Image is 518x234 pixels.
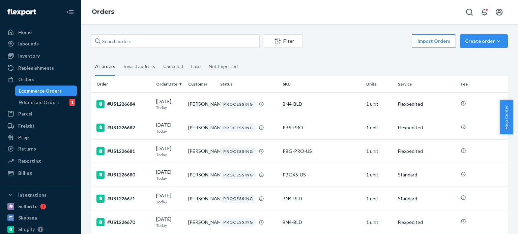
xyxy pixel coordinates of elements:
div: Skubana [18,214,37,221]
th: Fee [458,76,508,92]
div: BN4-BLD [283,101,361,107]
div: PBG-PRO-US [283,148,361,155]
th: Order [91,76,153,92]
input: Search orders [91,34,260,48]
div: Prep [18,134,29,141]
div: Reporting [18,158,41,164]
div: Home [18,29,32,36]
p: Today [156,175,183,181]
div: #US1226684 [96,100,151,108]
button: Open notifications [478,5,491,19]
a: Home [4,27,77,38]
div: Inventory [18,53,40,59]
p: Today [156,223,183,228]
div: Sellbrite [18,203,37,210]
div: [DATE] [156,98,183,110]
div: #US1226670 [96,218,151,226]
p: Flexpedited [398,219,455,226]
ol: breadcrumbs [86,2,120,22]
div: Wholesale Orders [19,99,60,106]
a: Orders [92,8,114,15]
p: Today [156,152,183,158]
div: Freight [18,123,35,129]
div: #US1226682 [96,124,151,132]
div: Returns [18,145,36,152]
button: Create order [460,34,508,48]
button: Help Center [500,100,513,134]
button: Open account menu [492,5,506,19]
th: Units [364,76,396,92]
th: Service [395,76,458,92]
button: Close Navigation [63,5,77,19]
div: Replenishments [18,65,54,71]
p: Standard [398,195,455,202]
td: [PERSON_NAME] [185,210,218,234]
th: SKU [280,76,363,92]
div: #US1226681 [96,147,151,155]
p: Today [156,128,183,134]
div: Late [191,58,201,75]
img: Flexport logo [7,9,36,15]
div: PROCESSING [220,123,256,132]
div: [DATE] [156,145,183,158]
button: Import Orders [412,34,456,48]
a: Freight [4,121,77,131]
div: PROCESSING [220,194,256,203]
div: Ecommerce Orders [19,88,62,94]
div: BN4-BLD [283,219,361,226]
a: Parcel [4,108,77,119]
a: Wholesale Orders1 [15,97,77,108]
a: Inbounds [4,38,77,49]
div: Filter [264,38,303,44]
p: Today [156,105,183,110]
div: #US1226680 [96,171,151,179]
a: Prep [4,132,77,143]
p: Today [156,199,183,205]
p: Flexpedited [398,124,455,131]
div: Canceled [163,58,183,75]
a: Reporting [4,156,77,166]
p: Standard [398,171,455,178]
td: [PERSON_NAME] [185,163,218,187]
div: Shopify [18,226,35,233]
div: Integrations [18,192,47,198]
a: Returns [4,143,77,154]
div: BN4-BLD [283,195,361,202]
div: Orders [18,76,34,83]
div: PROCESSING [220,147,256,156]
button: Filter [264,34,303,48]
div: [DATE] [156,169,183,181]
td: 1 unit [364,92,396,116]
div: [DATE] [156,216,183,228]
td: [PERSON_NAME] [185,187,218,210]
div: 1 [69,99,75,106]
div: Not Imported [209,58,238,75]
a: Sellbrite [4,201,77,212]
a: Skubana [4,212,77,223]
button: Integrations [4,190,77,200]
a: Orders [4,74,77,85]
a: Billing [4,168,77,178]
div: Billing [18,170,32,176]
td: 1 unit [364,210,396,234]
div: PBS-PRO [283,124,361,131]
td: 1 unit [364,163,396,187]
th: Order Date [153,76,185,92]
div: PBGX5-US [283,171,361,178]
div: [DATE] [156,192,183,205]
td: 1 unit [364,116,396,139]
a: Ecommerce Orders [15,86,77,96]
div: Invalid address [123,58,155,75]
p: Flexpedited [398,101,455,107]
td: [PERSON_NAME] [185,139,218,163]
td: [PERSON_NAME] [185,92,218,116]
div: PROCESSING [220,100,256,109]
th: Status [218,76,280,92]
div: [DATE] [156,122,183,134]
p: Flexpedited [398,148,455,155]
td: 1 unit [364,139,396,163]
td: 1 unit [364,187,396,210]
div: PROCESSING [220,218,256,227]
button: Open Search Box [463,5,476,19]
